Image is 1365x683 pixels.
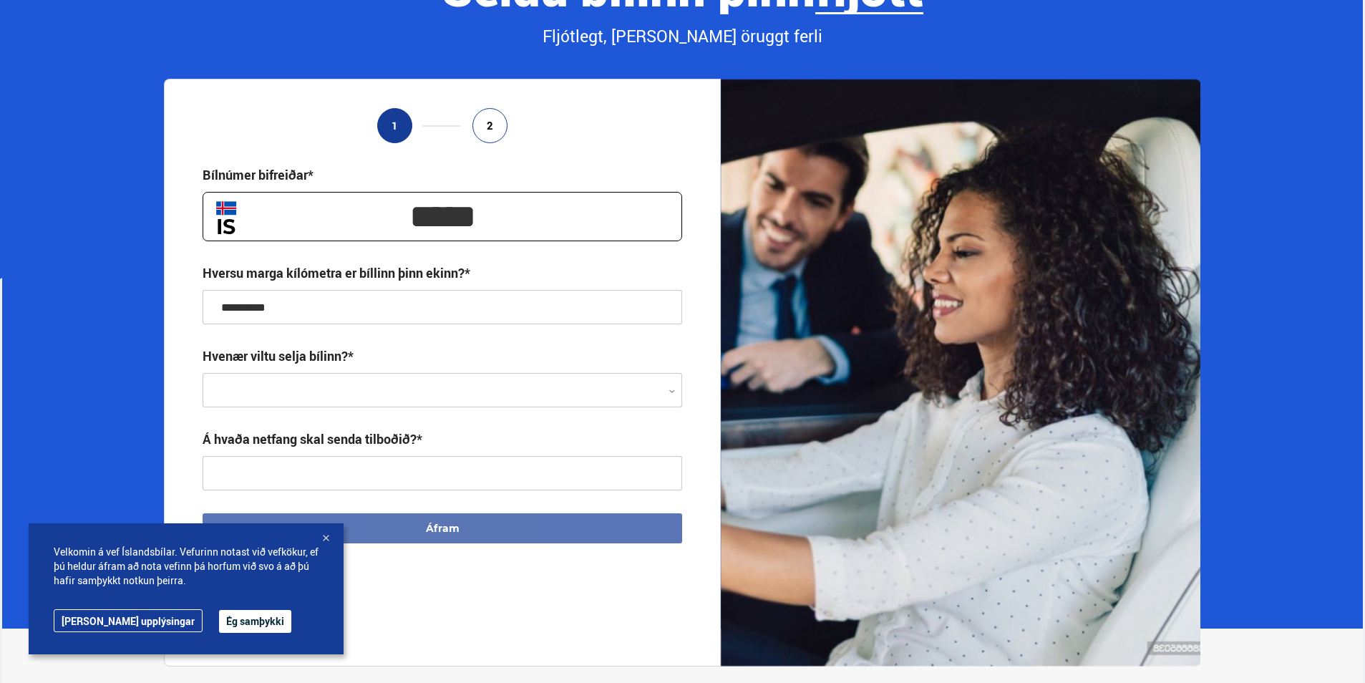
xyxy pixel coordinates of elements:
button: Opna LiveChat spjallviðmót [11,6,54,49]
span: 2 [487,120,493,132]
div: Á hvaða netfang skal senda tilboðið?* [203,430,422,447]
span: Velkomin á vef Íslandsbílar. Vefurinn notast við vefkökur, ef þú heldur áfram að nota vefinn þá h... [54,545,319,588]
div: Hversu marga kílómetra er bíllinn þinn ekinn?* [203,264,470,281]
div: Bílnúmer bifreiðar* [203,166,314,183]
label: Hvenær viltu selja bílinn?* [203,347,354,364]
button: Ég samþykki [219,610,291,633]
div: Fljótlegt, [PERSON_NAME] öruggt ferli [164,24,1200,49]
a: [PERSON_NAME] upplýsingar [54,609,203,632]
span: 1 [392,120,398,132]
button: Áfram [203,513,682,543]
